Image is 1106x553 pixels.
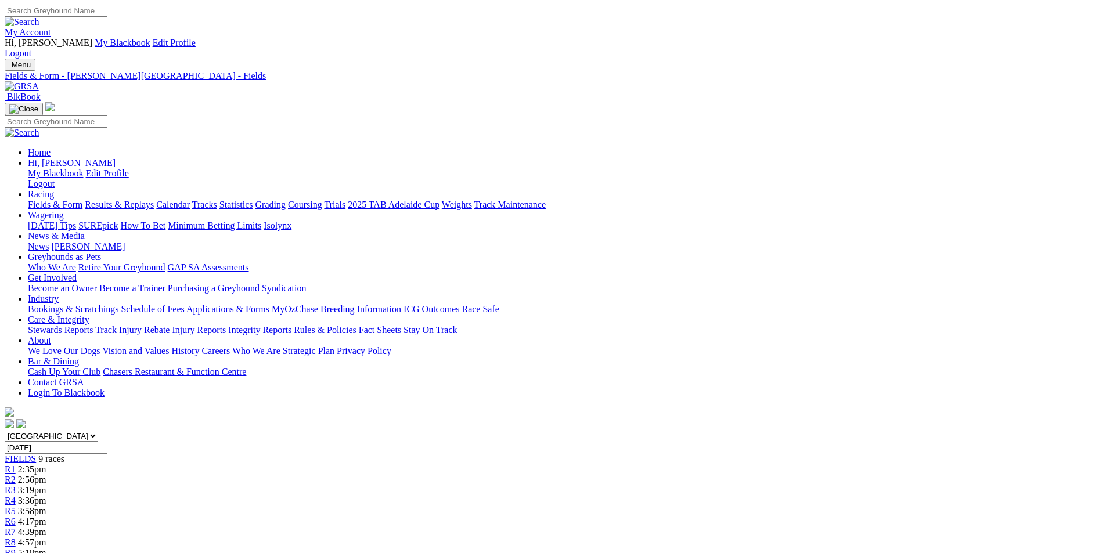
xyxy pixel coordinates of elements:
a: We Love Our Dogs [28,346,100,356]
span: 3:19pm [18,485,46,495]
a: ICG Outcomes [404,304,459,314]
a: 2025 TAB Adelaide Cup [348,200,439,209]
a: R8 [5,537,16,547]
span: 4:39pm [18,527,46,537]
a: Home [28,147,51,157]
a: Tracks [192,200,217,209]
a: R3 [5,485,16,495]
span: 2:56pm [18,475,46,485]
a: Privacy Policy [337,346,391,356]
img: twitter.svg [16,419,26,428]
a: Hi, [PERSON_NAME] [28,158,118,168]
div: My Account [5,38,1101,59]
a: MyOzChase [272,304,318,314]
a: Careers [201,346,230,356]
img: Search [5,128,39,138]
button: Toggle navigation [5,59,35,71]
div: Fields & Form - [PERSON_NAME][GEOGRAPHIC_DATA] - Fields [5,71,1101,81]
div: Get Involved [28,283,1101,294]
a: R7 [5,527,16,537]
a: Coursing [288,200,322,209]
a: Syndication [262,283,306,293]
a: Weights [442,200,472,209]
button: Toggle navigation [5,103,43,115]
a: BlkBook [5,92,41,102]
a: Applications & Forms [186,304,269,314]
div: Industry [28,304,1101,315]
a: Bookings & Scratchings [28,304,118,314]
a: Grading [255,200,286,209]
a: History [171,346,199,356]
a: Bar & Dining [28,356,79,366]
a: Vision and Values [102,346,169,356]
a: GAP SA Assessments [168,262,249,272]
a: [DATE] Tips [28,221,76,230]
span: 9 races [38,454,64,464]
a: Retire Your Greyhound [78,262,165,272]
a: Who We Are [232,346,280,356]
span: 4:57pm [18,537,46,547]
div: Care & Integrity [28,325,1101,335]
a: FIELDS [5,454,36,464]
a: Stewards Reports [28,325,93,335]
span: 3:36pm [18,496,46,505]
a: Logout [5,48,31,58]
img: logo-grsa-white.png [5,407,14,417]
a: Injury Reports [172,325,226,335]
span: 4:17pm [18,516,46,526]
a: SUREpick [78,221,118,230]
a: Race Safe [462,304,499,314]
img: GRSA [5,81,39,92]
a: Breeding Information [320,304,401,314]
a: Chasers Restaurant & Function Centre [103,367,246,377]
a: Rules & Policies [294,325,356,335]
span: Hi, [PERSON_NAME] [5,38,92,48]
a: Strategic Plan [283,346,334,356]
a: My Account [5,27,51,37]
a: Who We Are [28,262,76,272]
a: Track Injury Rebate [95,325,170,335]
div: Racing [28,200,1101,210]
img: Search [5,17,39,27]
a: Login To Blackbook [28,388,105,397]
div: News & Media [28,241,1101,252]
span: Menu [12,60,31,69]
a: Calendar [156,200,190,209]
a: Trials [324,200,345,209]
a: Become a Trainer [99,283,165,293]
a: Results & Replays [85,200,154,209]
a: News & Media [28,231,85,241]
img: facebook.svg [5,419,14,428]
input: Search [5,115,107,128]
a: Logout [28,179,55,189]
a: Stay On Track [404,325,457,335]
a: How To Bet [121,221,166,230]
a: Minimum Betting Limits [168,221,261,230]
a: Greyhounds as Pets [28,252,101,262]
div: Greyhounds as Pets [28,262,1101,273]
span: 2:35pm [18,464,46,474]
a: News [28,241,49,251]
a: My Blackbook [95,38,150,48]
a: Edit Profile [153,38,196,48]
a: Care & Integrity [28,315,89,324]
a: Racing [28,189,54,199]
a: R4 [5,496,16,505]
img: Close [9,104,38,114]
a: R6 [5,516,16,526]
img: logo-grsa-white.png [45,102,55,111]
a: Industry [28,294,59,303]
span: BlkBook [7,92,41,102]
a: R5 [5,506,16,516]
div: Hi, [PERSON_NAME] [28,168,1101,189]
input: Search [5,5,107,17]
a: Become an Owner [28,283,97,293]
a: Fields & Form [28,200,82,209]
